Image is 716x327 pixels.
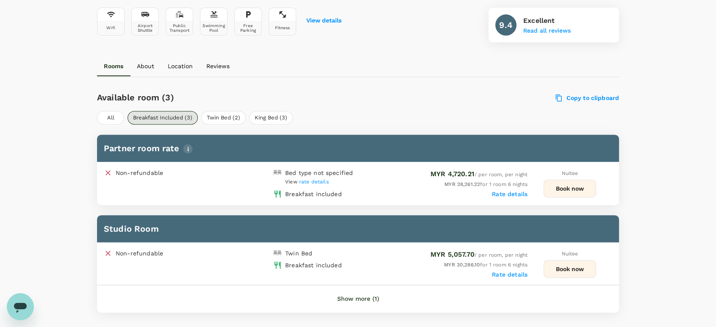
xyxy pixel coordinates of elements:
[444,262,527,268] span: for 1 room 6 nights
[249,111,293,125] button: King Bed (3)
[106,25,115,30] div: Wifi
[299,179,329,185] span: rate details
[273,169,282,177] img: double-bed-icon
[444,181,480,187] span: MYR 28,261.22
[116,169,163,177] p: Non-refundable
[523,16,571,26] p: Excellent
[306,17,341,24] button: View details
[544,180,596,197] button: Book now
[562,170,578,176] span: Nuitee
[201,111,246,125] button: Twin Bed (2)
[430,170,475,178] span: MYR 4,720.21
[523,28,571,34] button: Read all reviews
[7,293,34,320] iframe: Button to launch messaging window
[133,23,157,33] div: Airport Shuttle
[285,190,342,198] div: Breakfast included
[97,91,400,104] h6: Available room (3)
[430,250,475,258] span: MYR 5,057.70
[202,23,225,33] div: Swimming Pool
[104,62,123,70] p: Rooms
[168,62,193,70] p: Location
[285,261,342,269] div: Breakfast included
[275,25,290,30] div: Fitness
[168,23,191,33] div: Public Transport
[544,260,596,278] button: Book now
[285,169,353,177] div: Bed type not specified
[285,249,312,258] div: Twin Bed
[492,271,527,278] label: Rate details
[97,111,124,125] button: All
[444,262,480,268] span: MYR 30,286.10
[562,251,578,257] span: Nuitee
[104,222,612,236] h6: Studio Room
[116,249,163,258] p: Non-refundable
[325,289,391,309] button: Show more (1)
[499,18,512,32] h6: 9.4
[430,252,527,258] span: / per room, per night
[273,249,282,258] img: double-bed-icon
[556,94,619,102] label: Copy to clipboard
[128,111,198,125] button: Breakfast Included (3)
[183,144,193,154] img: info-tooltip-icon
[236,23,260,33] div: Free Parking
[444,181,527,187] span: for 1 room 6 nights
[430,172,527,177] span: / per room, per night
[104,141,612,155] h6: Partner room rate
[492,191,527,197] label: Rate details
[137,62,154,70] p: About
[285,179,329,185] span: View
[206,62,230,70] p: Reviews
